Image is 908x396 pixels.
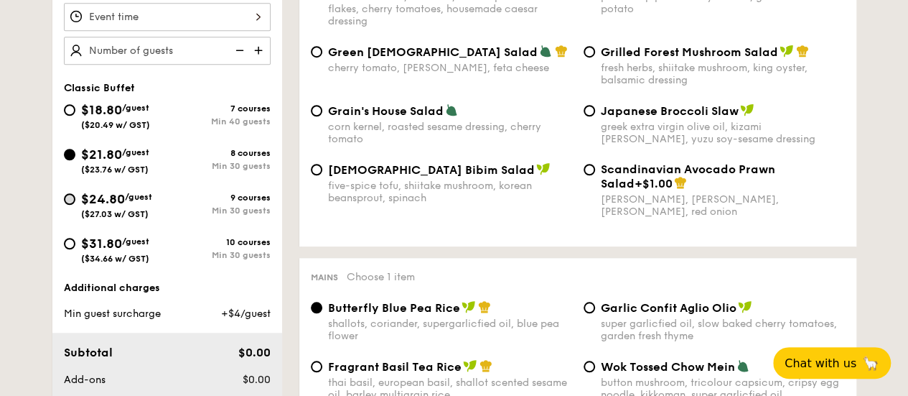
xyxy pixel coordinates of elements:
span: $0.00 [238,346,270,359]
img: icon-vegan.f8ff3823.svg [738,300,752,313]
span: $31.80 [81,236,122,252]
div: Min 30 guests [167,250,271,260]
input: Grain's House Saladcorn kernel, roasted sesame dressing, cherry tomato [311,105,322,116]
span: Fragrant Basil Tea Rice [328,360,462,374]
input: Grilled Forest Mushroom Saladfresh herbs, shiitake mushroom, king oyster, balsamic dressing [584,46,595,57]
span: Green [DEMOGRAPHIC_DATA] Salad [328,45,538,59]
span: /guest [122,236,149,247]
span: Add-ons [64,374,106,386]
div: 8 courses [167,148,271,158]
span: Garlic Confit Aglio Olio [601,301,736,315]
input: Scandinavian Avocado Prawn Salad+$1.00[PERSON_NAME], [PERSON_NAME], [PERSON_NAME], red onion [584,164,595,175]
img: icon-chef-hat.a58ddaea.svg [555,45,568,57]
span: $0.00 [242,374,270,386]
span: /guest [122,147,149,157]
span: Grain's House Salad [328,104,444,118]
div: cherry tomato, [PERSON_NAME], feta cheese [328,62,572,74]
input: $24.80/guest($27.03 w/ GST)9 coursesMin 30 guests [64,193,75,205]
div: super garlicfied oil, slow baked cherry tomatoes, garden fresh thyme [601,318,845,342]
button: Chat with us🦙 [773,347,891,379]
div: [PERSON_NAME], [PERSON_NAME], [PERSON_NAME], red onion [601,193,845,218]
span: /guest [125,192,152,202]
img: icon-vegetarian.fe4039eb.svg [445,103,458,116]
span: $21.80 [81,147,122,162]
img: icon-reduce.1d2dbef1.svg [228,37,249,64]
img: icon-vegan.f8ff3823.svg [780,45,794,57]
span: ($20.49 w/ GST) [81,120,150,130]
span: Wok Tossed Chow Mein [601,360,735,374]
img: icon-vegetarian.fe4039eb.svg [539,45,552,57]
input: Butterfly Blue Pea Riceshallots, coriander, supergarlicfied oil, blue pea flower [311,302,322,313]
img: icon-vegan.f8ff3823.svg [462,300,476,313]
input: Garlic Confit Aglio Oliosuper garlicfied oil, slow baked cherry tomatoes, garden fresh thyme [584,302,595,313]
img: icon-vegan.f8ff3823.svg [536,162,551,175]
span: +$1.00 [635,177,673,190]
div: 9 courses [167,193,271,203]
img: icon-add.58712e84.svg [249,37,271,64]
span: $18.80 [81,102,122,118]
span: Butterfly Blue Pea Rice [328,301,460,315]
input: $21.80/guest($23.76 w/ GST)8 coursesMin 30 guests [64,149,75,160]
div: Min 30 guests [167,161,271,171]
div: Min 30 guests [167,206,271,216]
span: Scandinavian Avocado Prawn Salad [601,162,775,190]
span: Chat with us [785,356,856,370]
input: Wok Tossed Chow Meinbutton mushroom, tricolour capsicum, cripsy egg noodle, kikkoman, super garli... [584,361,595,372]
div: fresh herbs, shiitake mushroom, king oyster, balsamic dressing [601,62,845,86]
span: /guest [122,103,149,113]
img: icon-chef-hat.a58ddaea.svg [674,176,687,189]
span: 🦙 [862,355,879,372]
input: $18.80/guest($20.49 w/ GST)7 coursesMin 40 guests [64,104,75,116]
img: icon-vegan.f8ff3823.svg [463,359,477,372]
div: Min 40 guests [167,116,271,126]
img: icon-chef-hat.a58ddaea.svg [479,359,492,372]
span: Grilled Forest Mushroom Salad [601,45,778,59]
span: ($34.66 w/ GST) [81,254,149,264]
input: $31.80/guest($34.66 w/ GST)10 coursesMin 30 guests [64,238,75,249]
span: Choose 1 item [347,271,415,283]
span: Min guest surcharge [64,308,161,320]
img: icon-chef-hat.a58ddaea.svg [796,45,809,57]
div: 7 courses [167,103,271,114]
img: icon-chef-hat.a58ddaea.svg [478,300,491,313]
input: Event time [64,3,271,31]
span: $24.80 [81,191,125,207]
div: shallots, coriander, supergarlicfied oil, blue pea flower [328,318,572,342]
img: icon-vegan.f8ff3823.svg [740,103,754,116]
img: icon-vegetarian.fe4039eb.svg [736,359,749,372]
span: Subtotal [64,346,113,359]
input: [DEMOGRAPHIC_DATA] Bibim Saladfive-spice tofu, shiitake mushroom, korean beansprout, spinach [311,164,322,175]
div: corn kernel, roasted sesame dressing, cherry tomato [328,121,572,145]
div: Additional charges [64,281,271,295]
input: Number of guests [64,37,271,65]
span: ($27.03 w/ GST) [81,209,149,219]
span: +$4/guest [220,308,270,320]
span: [DEMOGRAPHIC_DATA] Bibim Salad [328,163,535,177]
span: Classic Buffet [64,82,135,94]
input: Japanese Broccoli Slawgreek extra virgin olive oil, kizami [PERSON_NAME], yuzu soy-sesame dressing [584,105,595,116]
div: 10 courses [167,237,271,247]
span: ($23.76 w/ GST) [81,165,149,175]
span: Mains [311,272,338,282]
input: Green [DEMOGRAPHIC_DATA] Saladcherry tomato, [PERSON_NAME], feta cheese [311,46,322,57]
div: five-spice tofu, shiitake mushroom, korean beansprout, spinach [328,180,572,204]
input: Fragrant Basil Tea Ricethai basil, european basil, shallot scented sesame oil, barley multigrain ... [311,361,322,372]
span: Japanese Broccoli Slaw [601,104,739,118]
div: greek extra virgin olive oil, kizami [PERSON_NAME], yuzu soy-sesame dressing [601,121,845,145]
